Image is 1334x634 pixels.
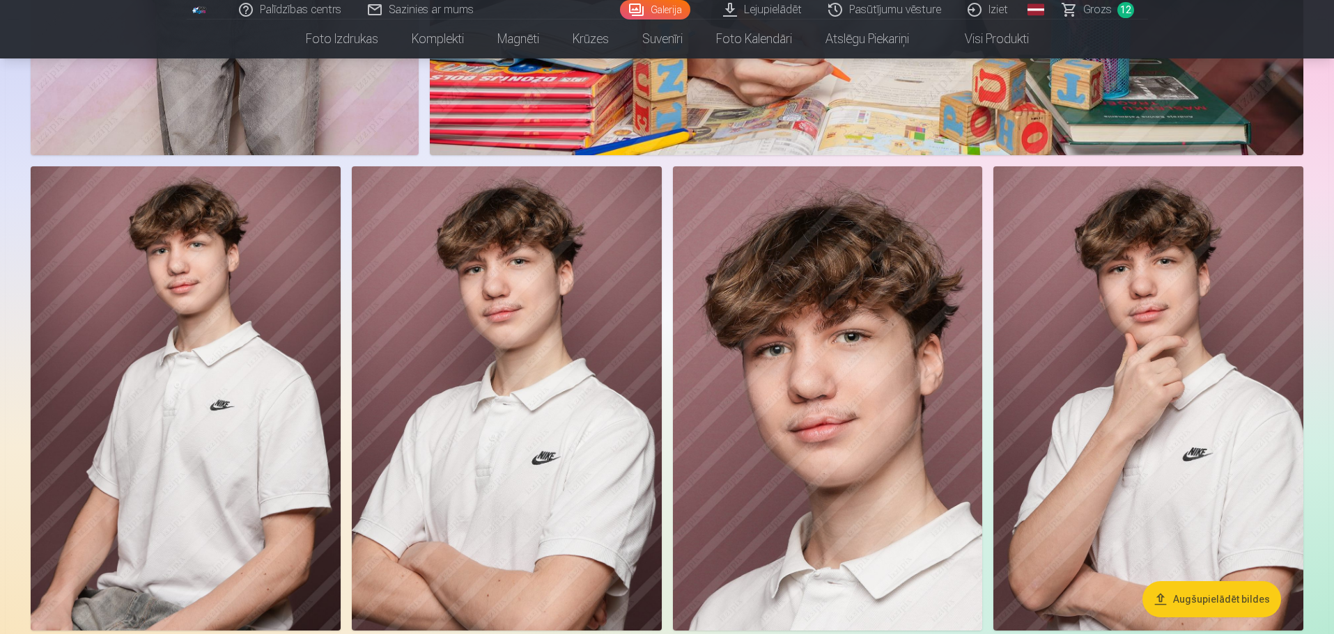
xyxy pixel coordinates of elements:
span: Grozs [1083,1,1112,18]
a: Visi produkti [926,19,1046,58]
a: Komplekti [395,19,481,58]
span: 12 [1117,2,1134,18]
img: /fa1 [192,6,208,14]
button: Augšupielādēt bildes [1142,581,1281,617]
a: Magnēti [481,19,556,58]
a: Foto izdrukas [289,19,395,58]
a: Foto kalendāri [699,19,809,58]
a: Krūzes [556,19,626,58]
a: Atslēgu piekariņi [809,19,926,58]
a: Suvenīri [626,19,699,58]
